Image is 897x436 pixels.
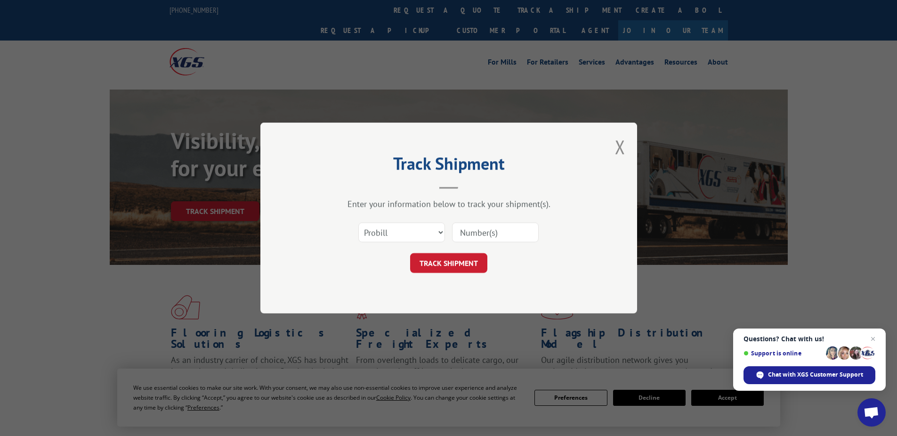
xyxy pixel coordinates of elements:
[743,350,823,357] span: Support is online
[307,157,590,175] h2: Track Shipment
[768,370,863,379] span: Chat with XGS Customer Support
[857,398,886,427] div: Open chat
[307,198,590,209] div: Enter your information below to track your shipment(s).
[743,335,875,343] span: Questions? Chat with us!
[615,134,625,159] button: Close modal
[452,222,539,242] input: Number(s)
[743,366,875,384] div: Chat with XGS Customer Support
[410,253,487,273] button: TRACK SHIPMENT
[867,333,879,345] span: Close chat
